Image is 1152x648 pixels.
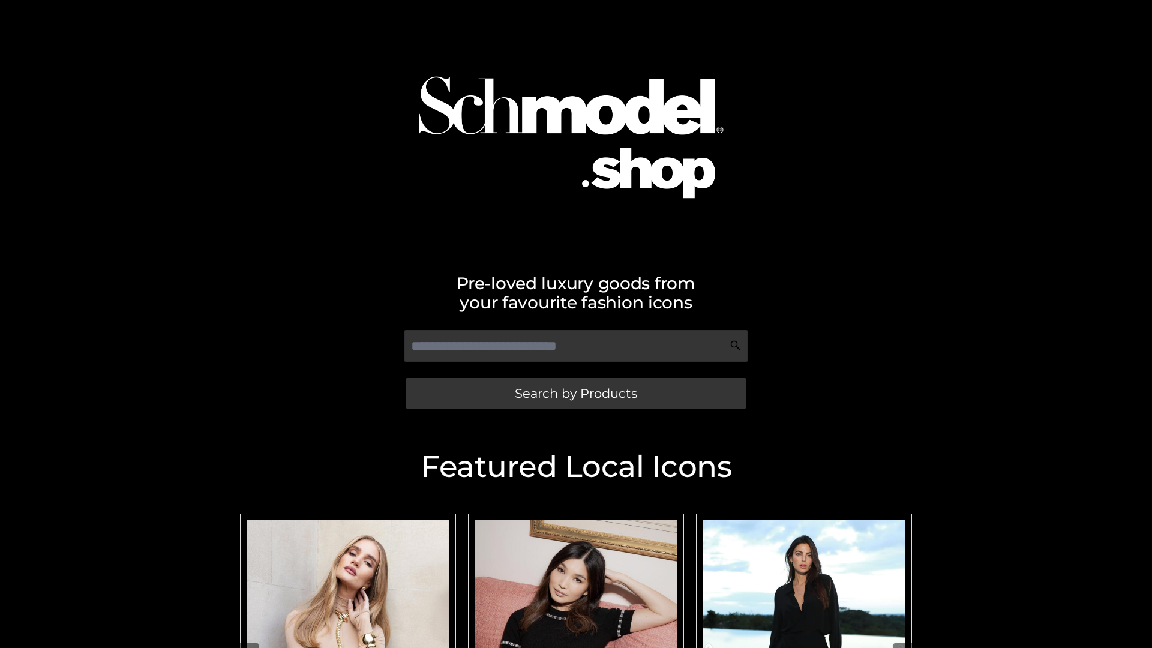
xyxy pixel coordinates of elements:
a: Search by Products [406,378,746,409]
span: Search by Products [515,387,637,400]
h2: Featured Local Icons​ [234,452,918,482]
h2: Pre-loved luxury goods from your favourite fashion icons [234,274,918,312]
img: Search Icon [730,340,742,352]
